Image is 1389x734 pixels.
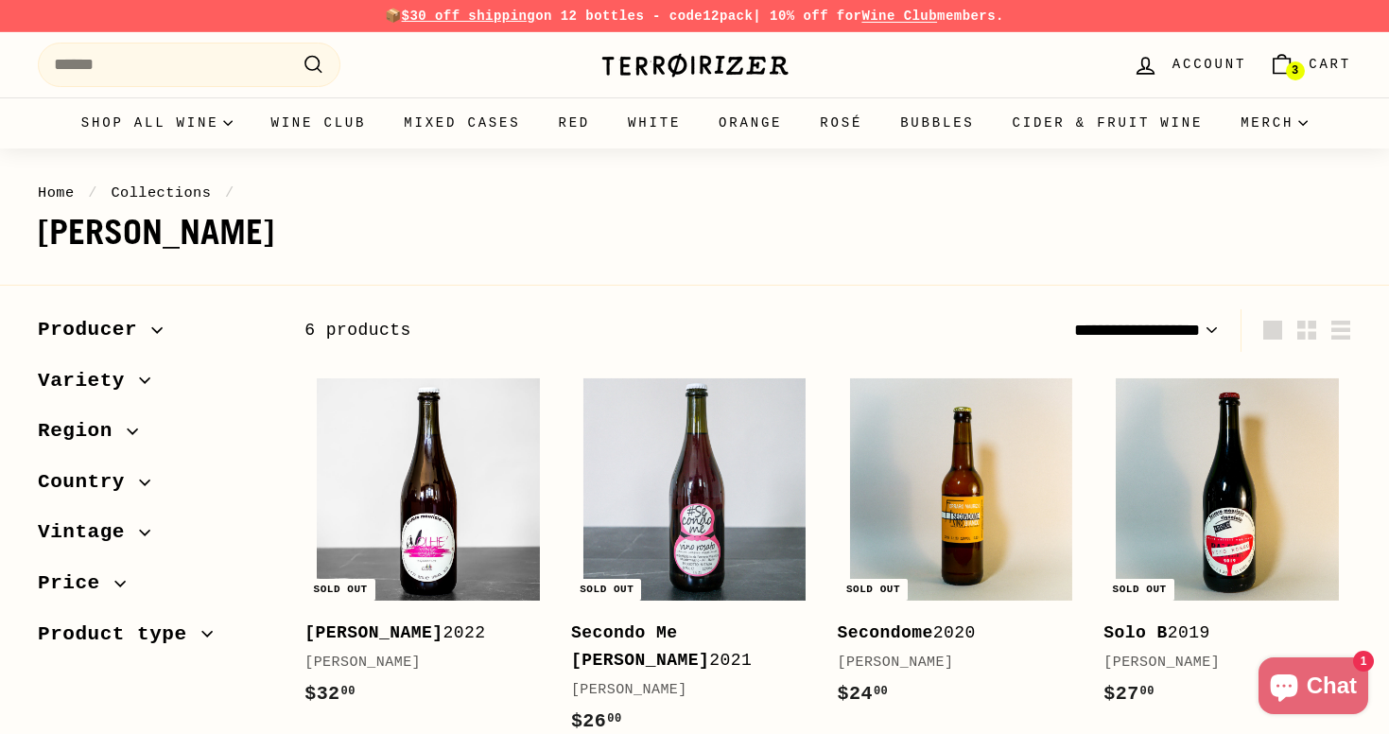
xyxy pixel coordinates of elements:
[838,652,1067,674] div: [PERSON_NAME]
[838,620,1067,647] div: 2020
[609,97,700,149] a: White
[801,97,881,149] a: Rosé
[1172,54,1246,75] span: Account
[1140,685,1155,698] sup: 00
[1253,657,1374,719] inbox-online-store-chat: Shopify online store chat
[1121,37,1258,93] a: Account
[1103,366,1351,728] a: Sold out Solo B2019[PERSON_NAME]
[38,182,1351,204] nav: breadcrumbs
[861,9,937,24] a: Wine Club
[571,679,800,702] div: [PERSON_NAME]
[341,685,356,698] sup: 00
[62,97,252,149] summary: Shop all wine
[402,9,536,24] span: $30 off shipping
[38,184,75,201] a: Home
[252,97,385,149] a: Wine Club
[38,365,139,397] span: Variety
[1103,623,1168,642] b: Solo B
[571,710,622,732] span: $26
[38,360,274,411] button: Variety
[38,309,274,360] button: Producer
[1105,579,1174,601] div: Sold out
[539,97,609,149] a: Red
[38,568,114,600] span: Price
[304,366,552,728] a: Sold out [PERSON_NAME]2022[PERSON_NAME]
[1309,54,1351,75] span: Cart
[1258,37,1363,93] a: Cart
[571,623,709,670] b: Secondo Me [PERSON_NAME]
[38,314,151,346] span: Producer
[38,411,274,462] button: Region
[38,214,1351,252] h1: [PERSON_NAME]
[38,614,274,665] button: Product type
[571,620,800,674] div: 2021
[607,712,621,725] sup: 00
[385,97,539,149] a: Mixed Cases
[994,97,1223,149] a: Cider & Fruit Wine
[38,619,201,651] span: Product type
[1103,652,1332,674] div: [PERSON_NAME]
[38,563,274,614] button: Price
[111,184,211,201] a: Collections
[38,462,274,513] button: Country
[881,97,993,149] a: Bubbles
[38,516,139,549] span: Vintage
[838,683,889,705] span: $24
[700,97,801,149] a: Orange
[38,6,1351,26] p: 📦 on 12 bottles - code | 10% off for members.
[1103,683,1155,705] span: $27
[839,579,908,601] div: Sold out
[838,366,1085,728] a: Sold out Secondome2020[PERSON_NAME]
[304,652,533,674] div: [PERSON_NAME]
[38,466,139,498] span: Country
[838,623,933,642] b: Secondome
[304,317,827,344] div: 6 products
[38,415,127,447] span: Region
[304,623,443,642] b: [PERSON_NAME]
[703,9,753,24] strong: 12pack
[304,620,533,647] div: 2022
[306,579,375,601] div: Sold out
[1103,620,1332,647] div: 2019
[83,184,102,201] span: /
[38,512,274,563] button: Vintage
[304,683,356,705] span: $32
[1292,64,1298,78] span: 3
[1222,97,1327,149] summary: Merch
[874,685,888,698] sup: 00
[572,579,641,601] div: Sold out
[220,184,239,201] span: /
